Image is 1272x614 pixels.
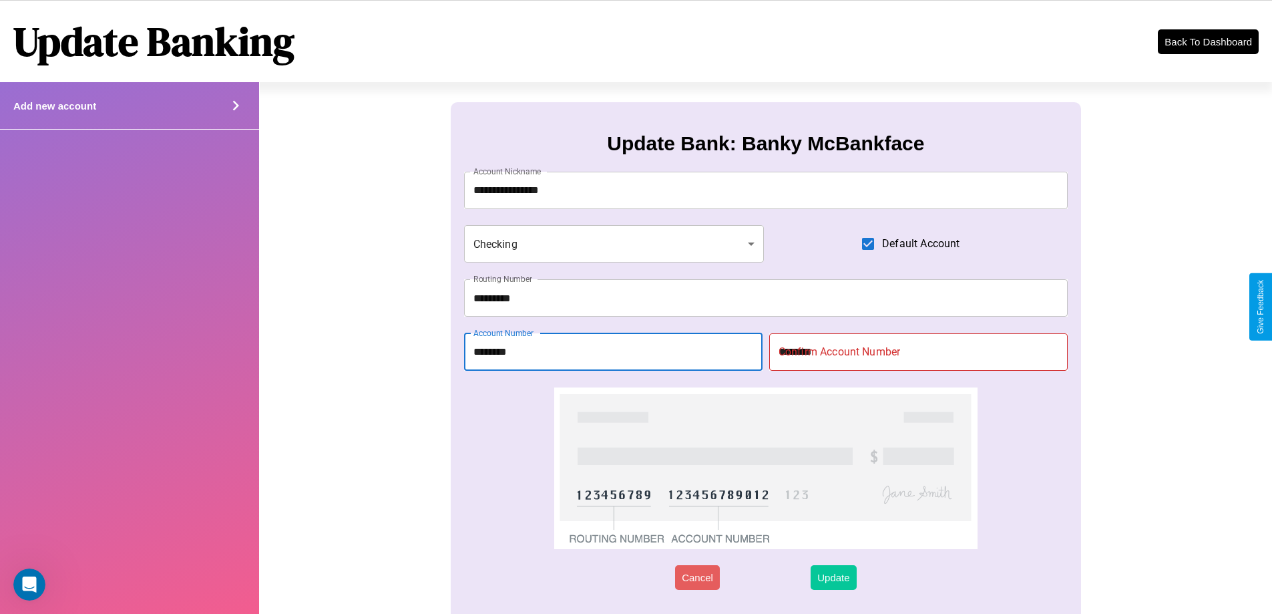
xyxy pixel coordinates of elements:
[607,132,924,155] h3: Update Bank: Banky McBankface
[882,236,960,252] span: Default Account
[1158,29,1259,54] button: Back To Dashboard
[473,273,532,285] label: Routing Number
[13,14,294,69] h1: Update Banking
[464,225,765,263] div: Checking
[473,166,542,177] label: Account Nickname
[473,327,534,339] label: Account Number
[554,388,977,549] img: check
[13,569,45,601] iframe: Intercom live chat
[675,565,720,590] button: Cancel
[1256,280,1265,334] div: Give Feedback
[811,565,856,590] button: Update
[13,100,96,112] h4: Add new account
